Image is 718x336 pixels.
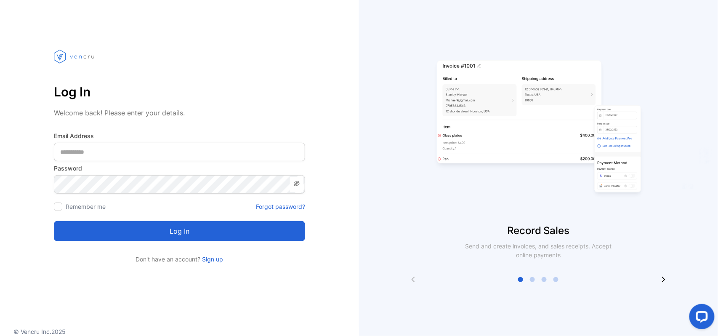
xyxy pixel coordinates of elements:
p: Don't have an account? [54,255,305,264]
img: vencru logo [54,34,96,79]
p: Record Sales [359,223,718,238]
label: Password [54,164,305,173]
p: Log In [54,82,305,102]
p: Welcome back! Please enter your details. [54,108,305,118]
label: Remember me [66,203,106,210]
img: slider image [433,34,644,223]
a: Sign up [201,256,223,263]
p: Send and create invoices, and sales receipts. Accept online payments [458,242,620,259]
label: Email Address [54,131,305,140]
iframe: LiveChat chat widget [683,301,718,336]
button: Log in [54,221,305,241]
a: Forgot password? [256,202,305,211]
